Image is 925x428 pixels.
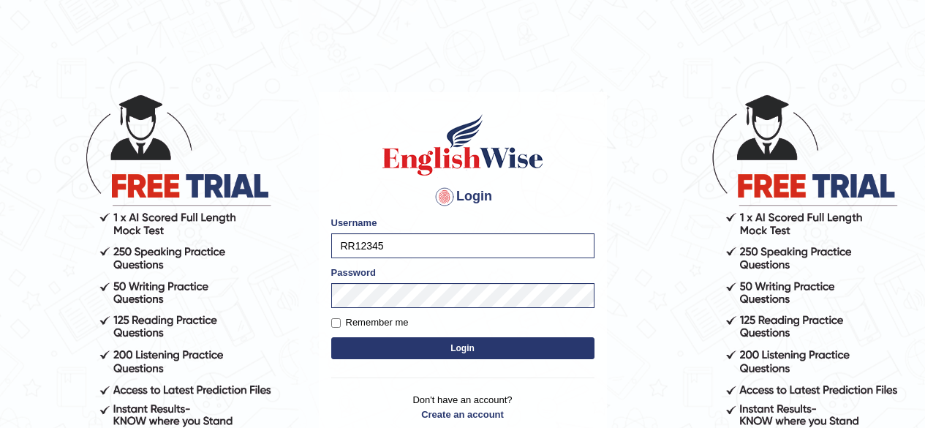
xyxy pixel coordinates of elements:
[380,112,546,178] img: Logo of English Wise sign in for intelligent practice with AI
[331,318,341,328] input: Remember me
[331,216,377,230] label: Username
[331,315,409,330] label: Remember me
[331,408,594,421] a: Create an account
[331,185,594,209] h4: Login
[331,337,594,359] button: Login
[331,266,376,279] label: Password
